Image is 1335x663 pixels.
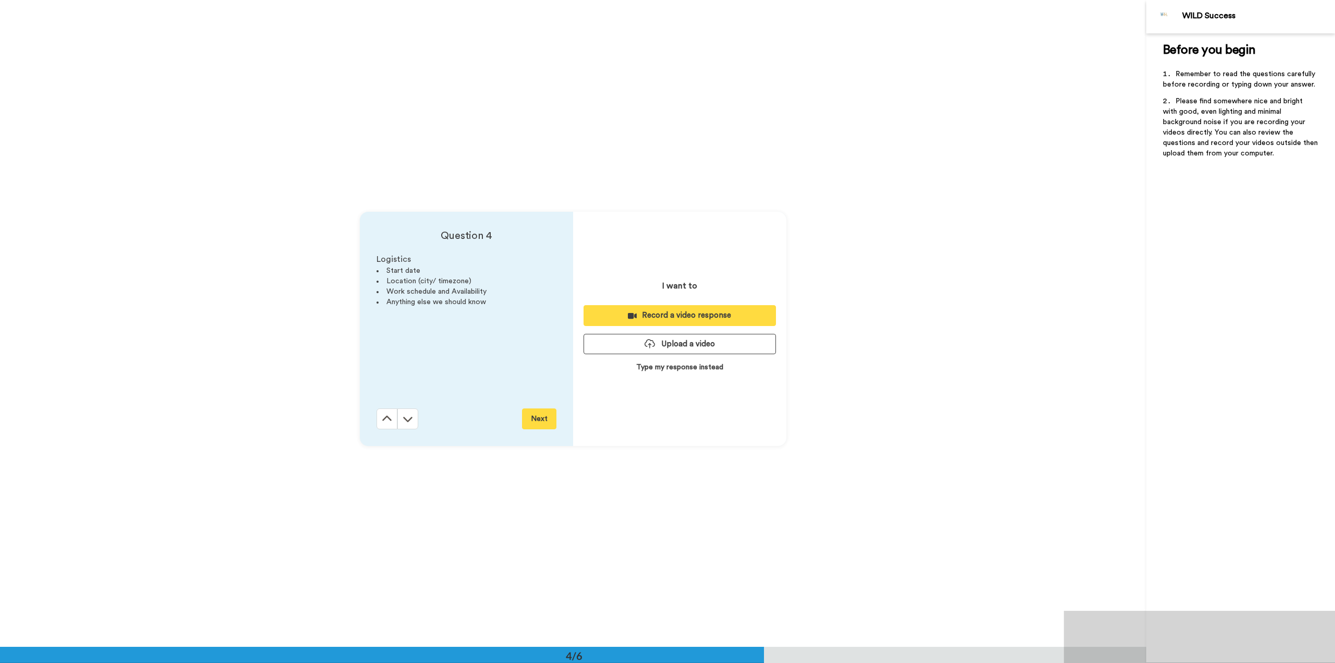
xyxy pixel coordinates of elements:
p: Type my response instead [636,362,723,372]
span: Anything else we should know [386,298,486,306]
div: WILD Success [1182,11,1334,21]
button: Upload a video [584,334,776,354]
span: Work schedule and Availability [386,288,487,295]
h4: Question 4 [377,228,556,243]
img: Profile Image [1152,4,1177,29]
span: Start date [386,267,420,274]
span: Before you begin [1163,44,1255,56]
span: Logistics [377,255,411,263]
span: Remember to read the questions carefully before recording or typing down your answer. [1163,70,1317,88]
span: Location (city/ timezone) [386,278,471,285]
div: 4/6 [549,648,599,663]
button: Record a video response [584,305,776,326]
p: I want to [662,280,697,292]
div: Record a video response [592,310,768,321]
button: Next [522,408,556,429]
span: Please find somewhere nice and bright with good, even lighting and minimal background noise if yo... [1163,98,1320,157]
